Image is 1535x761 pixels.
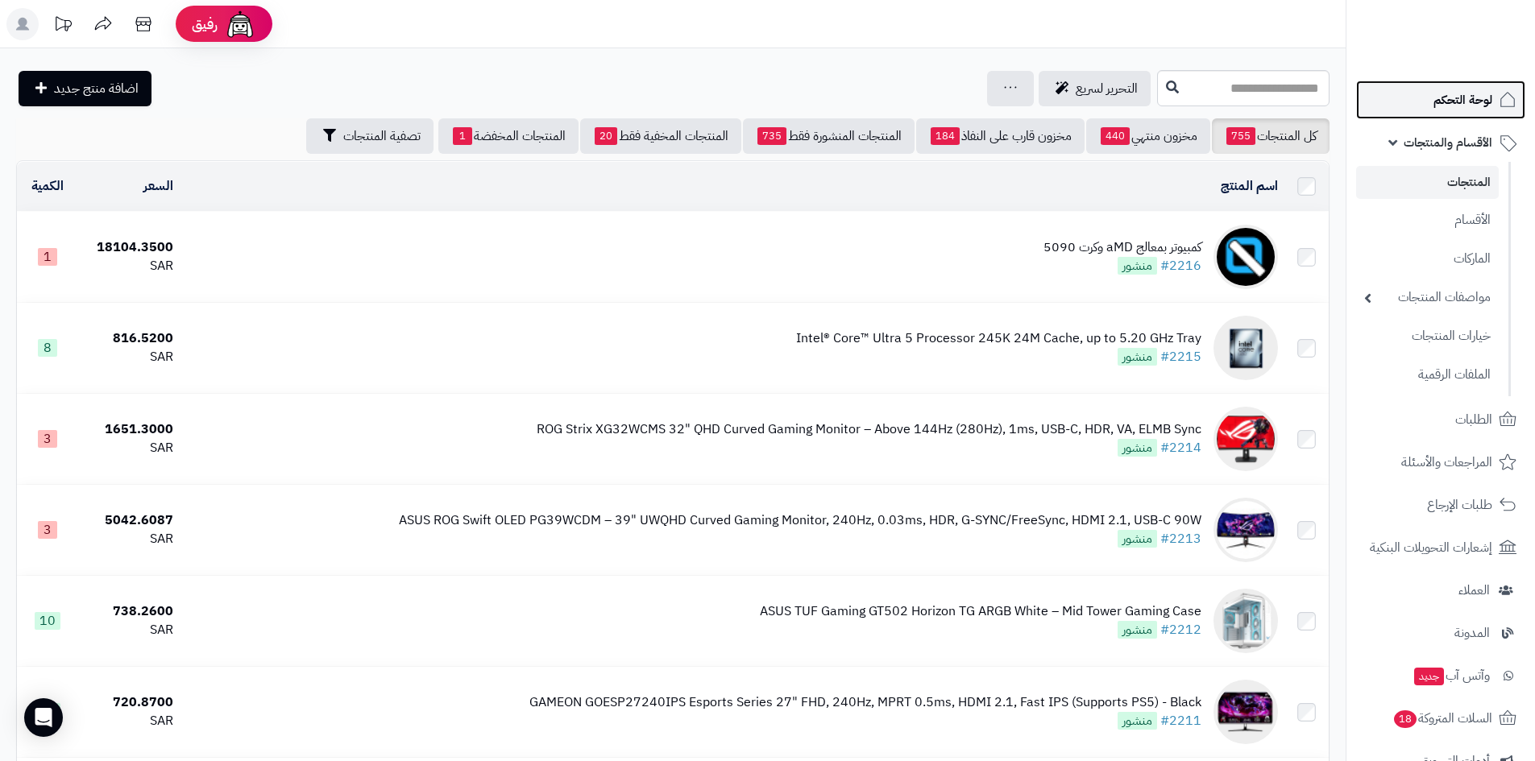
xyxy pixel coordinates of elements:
[343,126,421,146] span: تصفية المنتجات
[1213,680,1278,744] img: GAMEON GOESP27240IPS Esports Series 27" FHD, 240Hz, MPRT 0.5ms, HDMI 2.1, Fast IPS (Supports PS5)...
[529,693,1201,712] div: GAMEON GOESP27240IPS Esports Series 27" FHD, 240Hz, MPRT 0.5ms, HDMI 2.1, Fast IPS (Supports PS5)...
[1118,530,1157,548] span: منشور
[595,127,617,145] span: 20
[143,176,173,196] a: السعر
[1118,348,1157,366] span: منشور
[931,127,960,145] span: 184
[1213,316,1278,380] img: Intel® Core™ Ultra 5 Processor 245K 24M Cache, up to 5.20 GHz Tray
[1118,257,1157,275] span: منشور
[1213,589,1278,653] img: ASUS TUF Gaming GT502 Horizon TG ARGB White – Mid Tower Gaming Case
[580,118,741,154] a: المنتجات المخفية فقط20
[1213,498,1278,562] img: ASUS ROG Swift OLED PG39WCDM – 39" UWQHD Curved Gaming Monitor, 240Hz, 0.03ms, HDR, G-SYNC/FreeSy...
[1356,571,1525,610] a: العملاء
[1356,486,1525,524] a: طلبات الإرجاع
[1356,699,1525,738] a: السلات المتروكة18
[1356,319,1499,354] a: خيارات المنتجات
[1356,443,1525,482] a: المراجعات والأسئلة
[43,8,83,44] a: تحديثات المنصة
[85,329,173,348] div: 816.5200
[1160,711,1201,730] a: #2211
[916,118,1085,154] a: مخزون قارب على النفاذ184
[1356,528,1525,567] a: إشعارات التحويلات البنكية
[1160,438,1201,457] a: #2214
[1160,620,1201,639] a: #2212
[453,127,472,145] span: 1
[1414,668,1444,685] span: جديد
[1226,127,1255,145] span: 755
[1356,656,1525,695] a: وآتس آبجديد
[85,348,173,366] div: SAR
[438,118,579,154] a: المنتجات المخفضة1
[1160,529,1201,548] a: #2213
[1370,536,1492,559] span: إشعارات التحويلات البنكية
[24,698,63,737] div: Open Intercom Messenger
[85,621,173,639] div: SAR
[1043,238,1201,257] div: كمبيوتر بمعالج aMD وكرت 5090
[1454,622,1490,644] span: المدونة
[38,430,57,448] span: 3
[85,712,173,730] div: SAR
[38,339,57,357] span: 8
[796,329,1201,348] div: Intel® Core™ Ultra 5 Processor 245K 24M Cache, up to 5.20 GHz Tray
[1356,203,1499,238] a: الأقسام
[85,530,173,548] div: SAR
[1101,127,1130,145] span: 440
[1356,242,1499,276] a: الماركات
[1212,118,1330,154] a: كل المنتجات755
[1356,280,1499,315] a: مواصفات المنتجات
[1356,614,1525,652] a: المدونة
[537,420,1201,439] div: ROG Strix XG32WCMS 32" QHD Curved Gaming Monitor – Above 144Hz (280Hz), 1ms, USB-C, HDR, VA, ELMB...
[35,612,60,630] span: 10
[1427,494,1492,516] span: طلبات الإرجاع
[757,127,786,145] span: 735
[1118,712,1157,730] span: منشور
[54,79,139,98] span: اضافة منتج جديد
[1433,89,1492,111] span: لوحة التحكم
[1356,81,1525,119] a: لوحة التحكم
[85,439,173,457] div: SAR
[85,511,173,530] div: 5042.6087
[85,257,173,275] div: SAR
[1160,256,1201,275] a: #2216
[1392,707,1492,730] span: السلات المتروكة
[1458,579,1490,602] span: العملاء
[1118,621,1157,639] span: منشور
[1221,176,1278,196] a: اسم المنتج
[1394,709,1417,728] span: 18
[38,248,57,266] span: 1
[85,693,173,712] div: 720.8700
[1356,166,1499,199] a: المنتجات
[1076,79,1138,98] span: التحرير لسريع
[31,176,64,196] a: الكمية
[85,602,173,621] div: 738.2600
[1425,36,1520,70] img: logo-2.png
[1356,400,1525,439] a: الطلبات
[38,521,57,539] span: 3
[760,602,1201,621] div: ASUS TUF Gaming GT502 Horizon TG ARGB White – Mid Tower Gaming Case
[224,8,256,40] img: ai-face.png
[85,238,173,257] div: 18104.3500
[19,71,151,106] a: اضافة منتج جديد
[1404,131,1492,154] span: الأقسام والمنتجات
[1213,225,1278,289] img: كمبيوتر بمعالج aMD وكرت 5090
[1086,118,1210,154] a: مخزون منتهي440
[192,14,218,34] span: رفيق
[1356,358,1499,392] a: الملفات الرقمية
[1118,439,1157,457] span: منشور
[399,511,1201,530] div: ASUS ROG Swift OLED PG39WCDM – 39" UWQHD Curved Gaming Monitor, 240Hz, 0.03ms, HDR, G-SYNC/FreeSy...
[306,118,434,154] button: تصفية المنتجات
[85,420,173,439] div: 1651.3000
[1213,407,1278,471] img: ROG Strix XG32WCMS 32" QHD Curved Gaming Monitor – Above 144Hz (280Hz), 1ms, USB-C, HDR, VA, ELMB...
[1039,71,1151,106] a: التحرير لسريع
[1455,408,1492,431] span: الطلبات
[743,118,915,154] a: المنتجات المنشورة فقط735
[1160,347,1201,366] a: #2215
[1401,451,1492,474] span: المراجعات والأسئلة
[1413,664,1490,687] span: وآتس آب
